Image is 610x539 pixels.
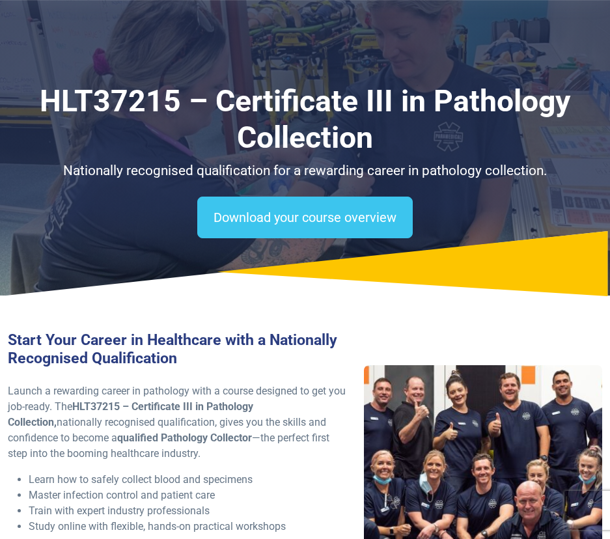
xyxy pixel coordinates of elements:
[8,83,602,156] h1: HLT37215 – Certificate III in Pathology Collection
[8,400,253,428] strong: HLT37215 – Certificate III in Pathology Collection,
[117,432,252,444] strong: qualified Pathology Collector
[8,331,348,368] h3: Start Your Career in Healthcare with a Nationally Recognised Qualification
[29,503,348,519] li: Train with expert industry professionals
[29,472,348,488] li: Learn how to safely collect blood and specimens
[29,488,348,503] li: Master infection control and patient care
[197,197,413,238] a: Download your course overview
[8,383,348,462] p: Launch a rewarding career in pathology with a course designed to get you job-ready. The nationall...
[29,519,348,534] li: Study online with flexible, hands-on practical workshops
[8,161,602,181] p: Nationally recognised qualification for a rewarding career in pathology collection.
